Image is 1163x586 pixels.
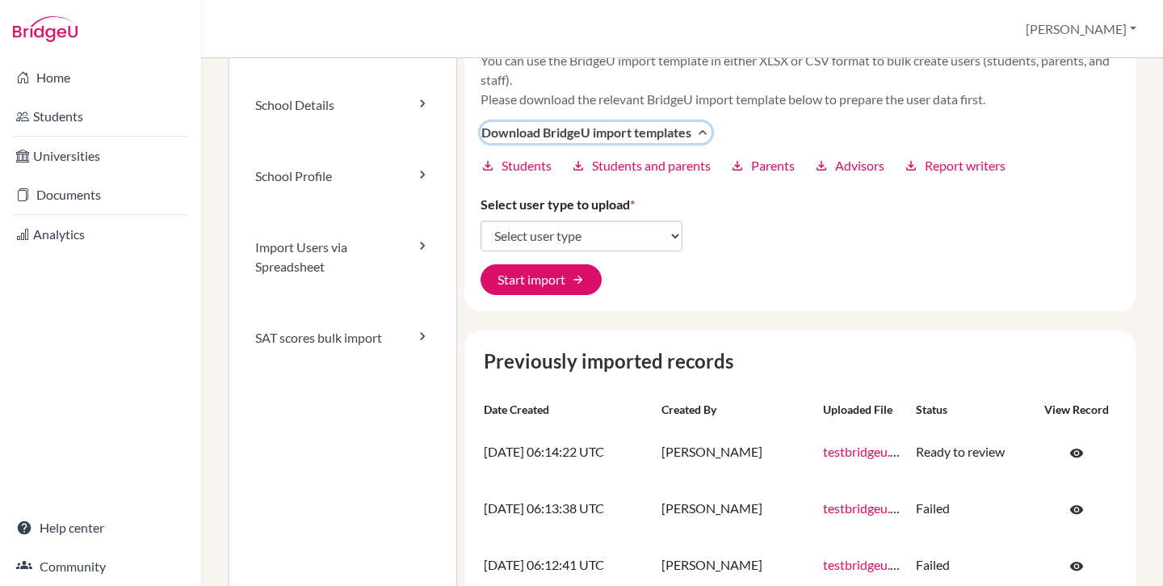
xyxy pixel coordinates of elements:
[481,156,1120,175] div: Download BridgeU import templatesexpand_less
[481,122,712,143] button: Download BridgeU import templatesexpand_less
[3,140,198,172] a: Universities
[481,51,1120,109] p: You can use the BridgeU import template in either XLSX or CSV format to bulk create users (studen...
[730,158,745,173] i: download
[655,481,817,538] td: [PERSON_NAME]
[3,61,198,94] a: Home
[13,16,78,42] img: Bridge-U
[655,424,817,481] td: [PERSON_NAME]
[1052,437,1101,468] a: Click to open the record on its current state
[3,550,198,583] a: Community
[3,179,198,211] a: Documents
[904,156,1006,175] a: downloadReport writers
[229,212,456,302] a: Import Users via Spreadsheet
[823,557,912,572] a: testbridgeu.xlsx
[477,347,1123,376] caption: Previously imported records
[229,141,456,212] a: School Profile
[695,124,711,141] i: expand_less
[909,395,1031,424] th: Status
[571,158,586,173] i: download
[481,264,602,295] button: Start import
[1069,503,1084,517] span: visibility
[823,444,912,459] a: testbridgeu.xlsx
[655,395,817,424] th: Created by
[1052,550,1101,581] a: Click to open the record on its current state
[1069,559,1084,574] span: visibility
[3,218,198,251] a: Analytics
[229,302,456,373] a: SAT scores bulk import
[904,158,918,173] i: download
[751,156,795,175] span: Parents
[502,156,552,175] span: Students
[909,424,1031,481] td: Ready to review
[571,156,711,175] a: downloadStudents and parents
[3,100,198,133] a: Students
[481,158,495,173] i: download
[1069,446,1084,461] span: visibility
[1018,14,1144,44] button: [PERSON_NAME]
[817,395,910,424] th: Uploaded file
[3,512,198,544] a: Help center
[909,481,1031,538] td: Failed
[730,156,795,175] a: downloadParents
[477,424,655,481] td: [DATE] 06:14:22 UTC
[481,123,691,142] span: Download BridgeU import templates
[229,70,456,141] a: School Details
[572,273,585,286] span: arrow_forward
[814,156,884,175] a: downloadAdvisors
[477,481,655,538] td: [DATE] 06:13:38 UTC
[592,156,711,175] span: Students and parents
[925,156,1006,175] span: Report writers
[481,156,552,175] a: downloadStudents
[835,156,884,175] span: Advisors
[814,158,829,173] i: download
[1031,395,1123,424] th: View record
[481,195,635,214] label: Select user type to upload
[477,395,655,424] th: Date created
[1052,494,1101,525] a: Click to open the record on its current state
[823,500,912,516] a: testbridgeu.xlsx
